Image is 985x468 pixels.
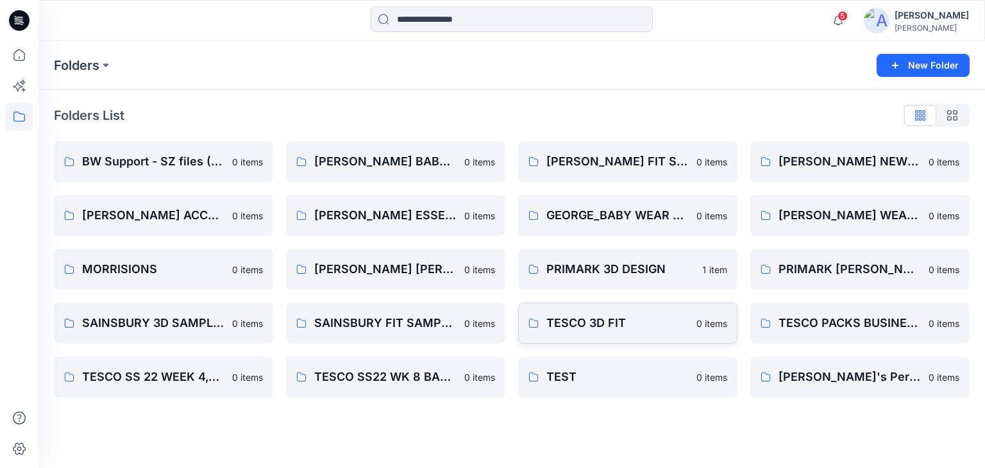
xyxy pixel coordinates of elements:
p: TEST [546,368,689,386]
a: TESCO SS22 WK 8 BABY EVENT0 items [286,356,505,397]
a: [PERSON_NAME] [PERSON_NAME] NEW PRODUCTS0 items [286,249,505,290]
p: TESCO PACKS BUSINESS [779,314,921,332]
p: 0 items [232,209,263,222]
p: GEORGE_BABY WEAR BOYS [546,206,689,224]
p: TESCO 3D FIT [546,314,689,332]
p: 0 items [696,317,727,330]
a: MORRISIONS0 items [54,249,273,290]
p: [PERSON_NAME] BABY WEAR GIRLS & UNISEX CONSTRCTION CHANGE [314,153,457,171]
a: [PERSON_NAME]'s Personal Zone0 items [750,356,970,397]
p: Folders List [54,106,124,125]
a: Folders [54,56,99,74]
p: 0 items [696,155,727,169]
span: 5 [838,11,848,21]
div: [PERSON_NAME] [895,23,969,33]
p: [PERSON_NAME] [PERSON_NAME] NEW PRODUCTS [314,260,457,278]
p: 0 items [929,263,959,276]
a: SAINSBURY 3D SAMPLES0 items [54,303,273,344]
p: [PERSON_NAME] WEAR GIRLS & UNISEX [779,206,921,224]
p: [PERSON_NAME] ESSENTIAL [314,206,457,224]
p: 0 items [464,155,495,169]
a: [PERSON_NAME] ACCESSORIES0 items [54,195,273,236]
a: BW Support - SZ files (A6)0 items [54,141,273,182]
p: [PERSON_NAME]'s Personal Zone [779,368,921,386]
a: [PERSON_NAME] FIT SAMPLES0 items [518,141,737,182]
p: [PERSON_NAME] NEW PRODUCTS [779,153,921,171]
p: MORRISIONS [82,260,224,278]
p: PRIMARK [PERSON_NAME] [779,260,921,278]
a: TEST0 items [518,356,737,397]
p: 0 items [464,209,495,222]
p: 0 items [696,371,727,384]
a: [PERSON_NAME] BABY WEAR GIRLS & UNISEX CONSTRCTION CHANGE0 items [286,141,505,182]
p: 0 items [464,317,495,330]
a: TESCO SS 22 WEEK 4,6,90 items [54,356,273,397]
p: [PERSON_NAME] ACCESSORIES [82,206,224,224]
img: avatar [864,8,889,33]
p: PRIMARK 3D DESIGN [546,260,695,278]
p: 0 items [929,371,959,384]
p: TESCO SS22 WK 8 BABY EVENT [314,368,457,386]
p: 0 items [929,209,959,222]
p: BW Support - SZ files (A6) [82,153,224,171]
p: 0 items [232,155,263,169]
a: [PERSON_NAME] WEAR GIRLS & UNISEX0 items [750,195,970,236]
p: 0 items [696,209,727,222]
a: GEORGE_BABY WEAR BOYS0 items [518,195,737,236]
a: SAINSBURY FIT SAMPLES0 items [286,303,505,344]
div: [PERSON_NAME] [895,8,969,23]
p: 0 items [232,317,263,330]
p: [PERSON_NAME] FIT SAMPLES [546,153,689,171]
p: 0 items [464,263,495,276]
a: TESCO PACKS BUSINESS0 items [750,303,970,344]
a: [PERSON_NAME] NEW PRODUCTS0 items [750,141,970,182]
p: SAINSBURY FIT SAMPLES [314,314,457,332]
a: TESCO 3D FIT0 items [518,303,737,344]
p: 0 items [929,317,959,330]
button: New Folder [877,54,970,77]
a: PRIMARK [PERSON_NAME]0 items [750,249,970,290]
a: [PERSON_NAME] ESSENTIAL0 items [286,195,505,236]
p: 0 items [929,155,959,169]
p: 1 item [702,263,727,276]
p: SAINSBURY 3D SAMPLES [82,314,224,332]
p: 0 items [464,371,495,384]
p: 0 items [232,371,263,384]
p: 0 items [232,263,263,276]
a: PRIMARK 3D DESIGN1 item [518,249,737,290]
p: TESCO SS 22 WEEK 4,6,9 [82,368,224,386]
